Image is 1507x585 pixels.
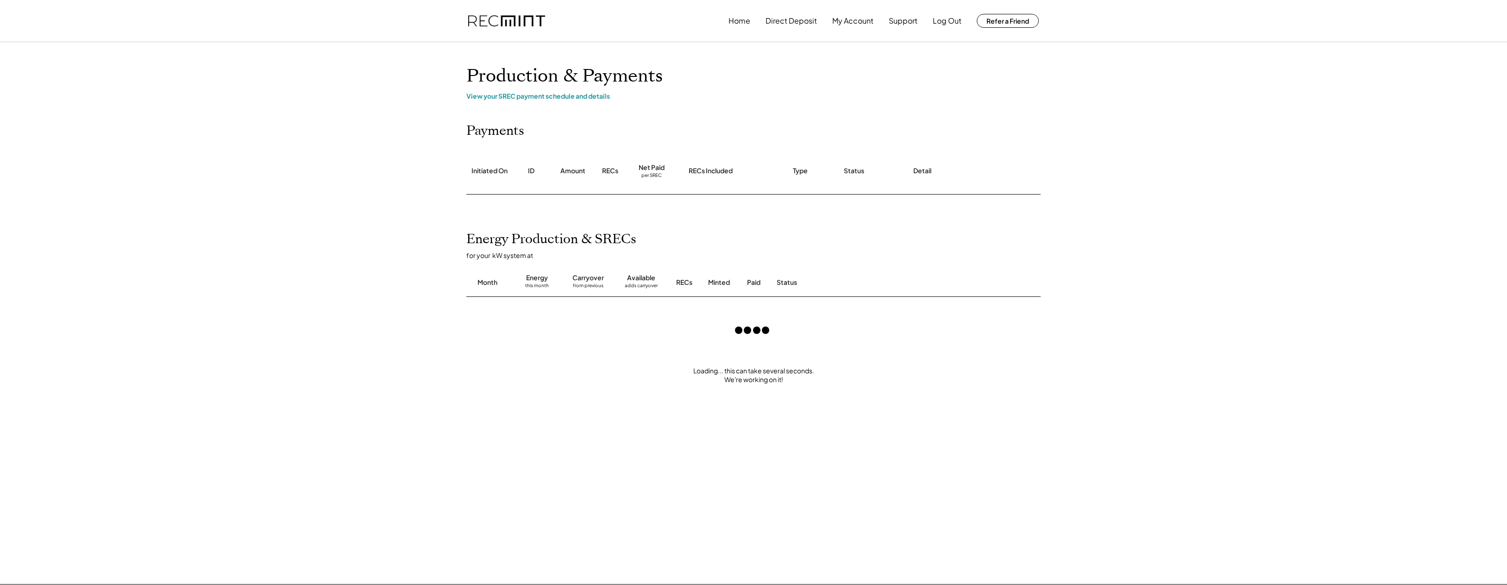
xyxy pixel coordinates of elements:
[560,166,585,176] div: Amount
[913,166,931,176] div: Detail
[933,12,961,30] button: Log Out
[526,273,548,283] div: Energy
[573,283,603,292] div: from previous
[832,12,873,30] button: My Account
[689,166,733,176] div: RECs Included
[777,278,934,287] div: Status
[793,166,808,176] div: Type
[572,273,604,283] div: Carryover
[466,65,1041,87] h1: Production & Payments
[641,172,662,179] div: per SREC
[466,92,1041,100] div: View your SREC payment schedule and details
[528,166,534,176] div: ID
[477,278,497,287] div: Month
[747,278,760,287] div: Paid
[766,12,817,30] button: Direct Deposit
[728,12,750,30] button: Home
[525,283,549,292] div: this month
[708,278,730,287] div: Minted
[471,166,508,176] div: Initiated On
[889,12,917,30] button: Support
[466,251,1050,259] div: for your kW system at
[844,166,864,176] div: Status
[602,166,618,176] div: RECs
[466,123,524,139] h2: Payments
[639,163,665,172] div: Net Paid
[676,278,692,287] div: RECs
[977,14,1039,28] button: Refer a Friend
[468,15,545,27] img: recmint-logotype%403x.png
[466,232,636,247] h2: Energy Production & SRECs
[457,366,1050,384] div: Loading... this can take several seconds. We're working on it!
[625,283,658,292] div: adds carryover
[627,273,655,283] div: Available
